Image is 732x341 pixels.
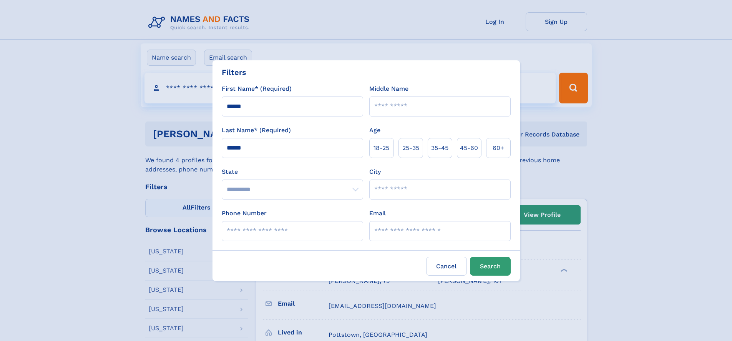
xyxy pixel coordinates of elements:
label: Cancel [426,257,467,276]
span: 25‑35 [402,143,419,153]
label: Phone Number [222,209,267,218]
label: State [222,167,363,176]
label: Last Name* (Required) [222,126,291,135]
span: 35‑45 [431,143,448,153]
button: Search [470,257,511,276]
label: Email [369,209,386,218]
div: Filters [222,67,246,78]
label: Middle Name [369,84,408,93]
label: City [369,167,381,176]
span: 18‑25 [373,143,389,153]
label: First Name* (Required) [222,84,292,93]
span: 45‑60 [460,143,478,153]
span: 60+ [493,143,504,153]
label: Age [369,126,380,135]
